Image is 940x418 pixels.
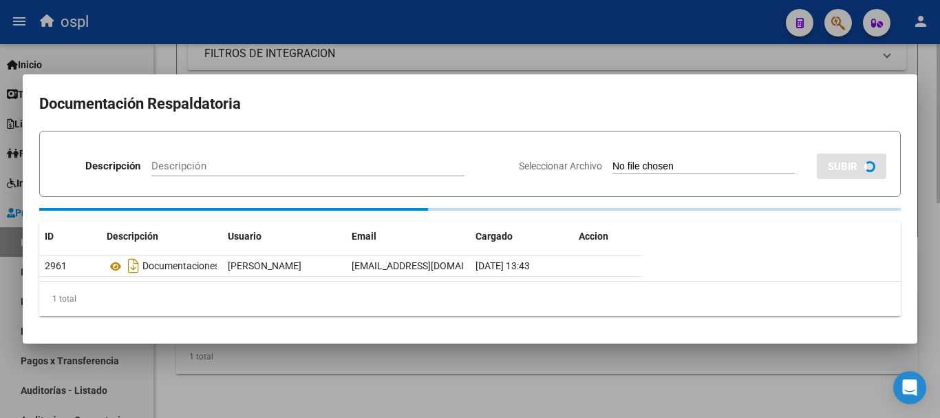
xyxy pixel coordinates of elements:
[470,222,573,251] datatable-header-cell: Cargado
[476,231,513,242] span: Cargado
[85,158,140,174] p: Descripción
[352,260,504,271] span: [EMAIL_ADDRESS][DOMAIN_NAME]
[39,222,101,251] datatable-header-cell: ID
[346,222,470,251] datatable-header-cell: Email
[817,154,886,179] button: SUBIR
[476,260,530,271] span: [DATE] 13:43
[222,222,346,251] datatable-header-cell: Usuario
[39,91,901,117] h2: Documentación Respaldatoria
[519,160,602,171] span: Seleccionar Archivo
[45,260,67,271] span: 2961
[228,260,301,271] span: [PERSON_NAME]
[107,255,217,277] div: Documentaciones
[228,231,261,242] span: Usuario
[352,231,376,242] span: Email
[107,231,158,242] span: Descripción
[579,231,608,242] span: Accion
[893,371,926,404] div: Open Intercom Messenger
[125,255,142,277] i: Descargar documento
[828,160,857,173] span: SUBIR
[39,282,901,316] div: 1 total
[101,222,222,251] datatable-header-cell: Descripción
[573,222,642,251] datatable-header-cell: Accion
[45,231,54,242] span: ID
